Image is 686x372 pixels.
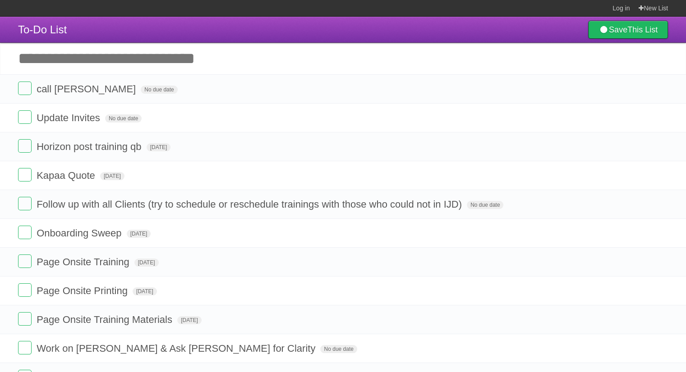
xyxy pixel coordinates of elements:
label: Done [18,283,32,297]
label: Done [18,226,32,239]
span: Kapaa Quote [37,170,97,181]
label: Done [18,110,32,124]
span: To-Do List [18,23,67,36]
label: Done [18,82,32,95]
span: No due date [141,86,177,94]
label: Done [18,139,32,153]
span: Work on [PERSON_NAME] & Ask [PERSON_NAME] for Clarity [37,343,318,354]
span: No due date [467,201,503,209]
span: Page Onsite Training Materials [37,314,175,325]
span: [DATE] [127,230,151,238]
b: This List [627,25,658,34]
span: [DATE] [177,316,202,324]
label: Done [18,341,32,354]
span: Horizon post training qb [37,141,143,152]
span: [DATE] [133,287,157,295]
span: No due date [320,345,357,353]
span: Page Onsite Printing [37,285,130,296]
label: Done [18,312,32,326]
span: Page Onsite Training [37,256,131,268]
span: Update Invites [37,112,102,123]
span: [DATE] [147,143,171,151]
span: [DATE] [100,172,124,180]
span: [DATE] [134,259,159,267]
label: Done [18,168,32,181]
label: Done [18,197,32,210]
span: Onboarding Sweep [37,227,124,239]
span: No due date [105,114,142,122]
a: SaveThis List [588,21,668,39]
span: call [PERSON_NAME] [37,83,138,95]
label: Done [18,254,32,268]
span: Follow up with all Clients (try to schedule or reschedule trainings with those who could not in IJD) [37,199,464,210]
